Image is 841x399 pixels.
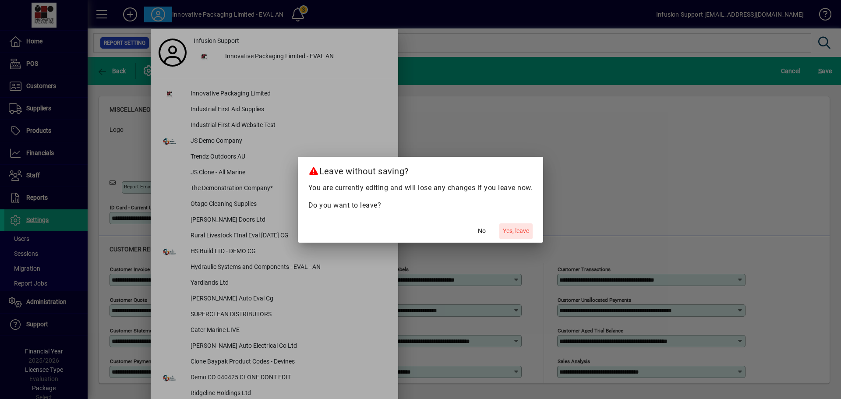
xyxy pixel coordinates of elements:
[499,223,533,239] button: Yes, leave
[478,226,486,236] span: No
[298,157,544,182] h2: Leave without saving?
[308,183,533,193] p: You are currently editing and will lose any changes if you leave now.
[308,200,533,211] p: Do you want to leave?
[503,226,529,236] span: Yes, leave
[468,223,496,239] button: No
